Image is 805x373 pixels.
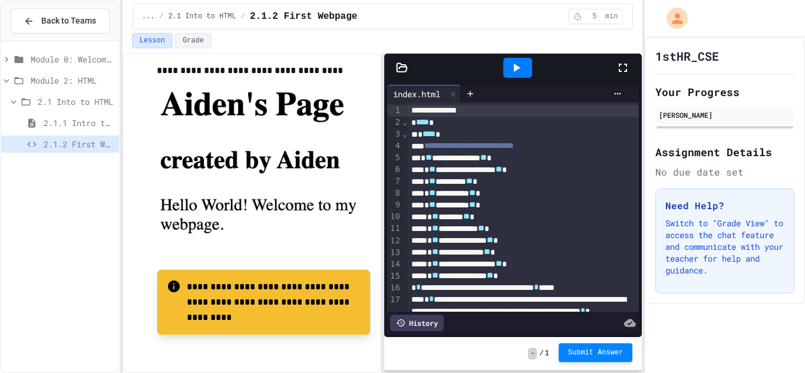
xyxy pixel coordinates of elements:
span: Fold line [402,129,408,138]
span: / [539,349,543,358]
div: 13 [387,247,402,259]
div: 10 [387,211,402,223]
span: Module 0: Welcome to Web Development [31,53,114,65]
div: 3 [387,128,402,140]
span: 1 [545,349,549,358]
span: Fold line [402,117,408,127]
div: 14 [387,259,402,270]
span: 2.1.2 First Webpage [44,138,114,150]
div: [PERSON_NAME] [659,110,791,120]
p: Switch to "Grade View" to access the chat feature and communicate with your teacher for help and ... [665,217,784,276]
span: ... [142,12,155,21]
h2: Assignment Details [655,144,794,160]
div: 6 [387,164,402,176]
div: 9 [387,199,402,211]
div: 12 [387,235,402,247]
div: index.html [387,88,446,100]
h3: Need Help? [665,199,784,213]
div: My Account [654,5,691,32]
div: 15 [387,270,402,282]
span: Submit Answer [568,348,623,357]
span: 2.1 Into to HTML [38,95,114,108]
div: 11 [387,223,402,235]
div: 5 [387,152,402,164]
h2: Your Progress [655,84,794,100]
span: Back to Teams [41,15,96,27]
span: min [605,12,618,21]
span: / [241,12,245,21]
div: 4 [387,140,402,152]
div: 7 [387,176,402,187]
button: Submit Answer [559,343,633,362]
div: 16 [387,282,402,294]
button: Back to Teams [11,8,110,34]
div: History [390,315,444,331]
span: / [159,12,163,21]
span: Module 2: HTML [31,74,114,87]
div: 8 [387,187,402,199]
h1: 1stHR_CSE [655,48,719,64]
span: 2.1.1 Intro to HTML [44,117,114,129]
div: No due date set [655,165,794,179]
div: 1 [387,105,402,117]
div: 2 [387,117,402,128]
span: 5 [585,12,604,21]
button: Grade [175,33,212,48]
button: Lesson [132,33,173,48]
span: - [528,348,537,359]
span: 2.1 Into to HTML [169,12,236,21]
div: index.html [387,85,461,103]
div: 17 [387,294,402,329]
span: 2.1.2 First Webpage [250,9,357,24]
